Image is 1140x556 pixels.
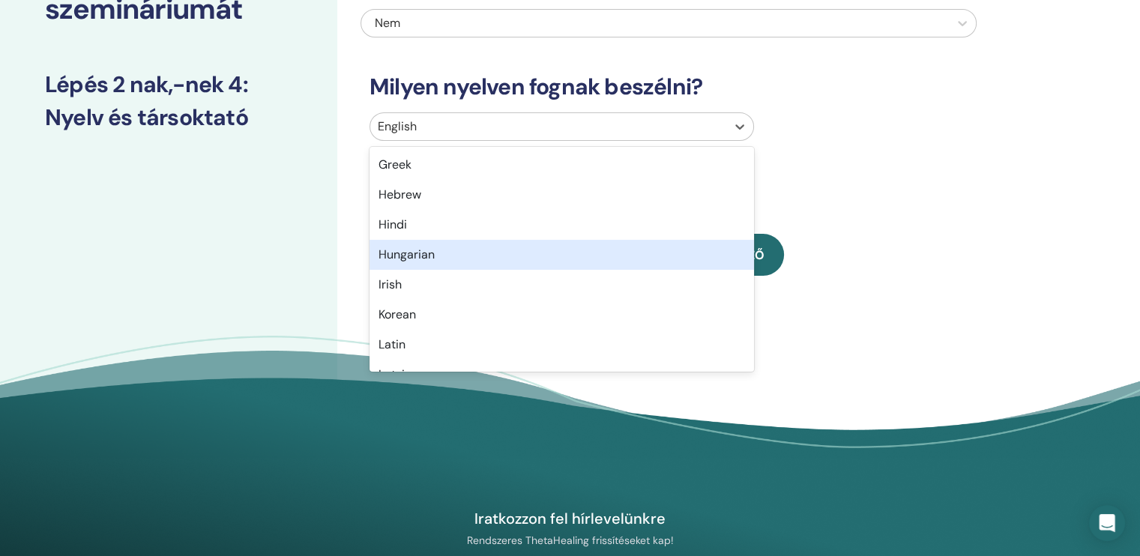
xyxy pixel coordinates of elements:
[370,210,754,240] div: Hindi
[375,15,400,31] span: Nem
[45,71,292,98] h3: Lépés 2 nak,-nek 4 :
[370,360,754,390] div: Latvian
[397,534,744,547] p: Rendszeres ThetaHealing frissítéseket kap!
[370,150,754,180] div: Greek
[370,240,754,270] div: Hungarian
[397,509,744,528] h4: Iratkozzon fel hírlevelünkre
[370,330,754,360] div: Latin
[361,73,977,100] h3: Milyen nyelven fognak beszélni?
[45,104,292,131] h3: Nyelv és társoktató
[370,300,754,330] div: Korean
[370,180,754,210] div: Hebrew
[370,270,754,300] div: Irish
[1089,505,1125,541] div: Open Intercom Messenger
